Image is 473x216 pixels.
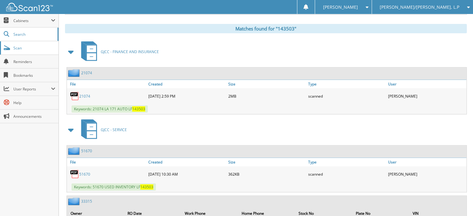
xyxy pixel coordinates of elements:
[387,90,466,102] div: [PERSON_NAME]
[227,90,307,102] div: 2MB
[13,73,55,78] span: Bookmarks
[77,39,159,64] a: GJCC - FINANCE AND INSURANCE
[13,86,51,92] span: User Reports
[68,147,81,155] img: folder2.png
[13,45,55,51] span: Scan
[101,127,127,132] span: GJCC - SERVICE
[13,114,55,119] span: Announcements
[68,197,81,205] img: folder2.png
[79,94,90,99] a: 21074
[307,80,387,88] a: Type
[79,172,90,177] a: 51670
[13,59,55,64] span: Reminders
[13,100,55,105] span: Help
[227,80,307,88] a: Size
[307,158,387,166] a: Type
[147,80,227,88] a: Created
[65,24,467,33] div: Matches found for "143503"
[147,168,227,180] div: [DATE] 10:30 AM
[77,117,127,142] a: GJCC - SERVICE
[70,91,79,101] img: PDF.png
[81,148,92,154] a: 51670
[227,158,307,166] a: Size
[387,80,466,88] a: User
[147,158,227,166] a: Created
[13,18,51,23] span: Cabinets
[72,105,148,113] span: Keywords: 21074 LA 171 AUTO LF
[67,158,147,166] a: File
[81,199,92,204] a: 33315
[307,90,387,102] div: scanned
[380,5,459,9] span: [PERSON_NAME]/[PERSON_NAME], L.P
[81,70,92,76] a: 21074
[132,106,145,112] span: 143503
[68,69,81,77] img: folder2.png
[387,158,466,166] a: User
[147,90,227,102] div: [DATE] 2:59 PM
[323,5,358,9] span: [PERSON_NAME]
[140,184,153,190] span: 143503
[307,168,387,180] div: scanned
[387,168,466,180] div: [PERSON_NAME]
[72,183,156,191] span: Keywords: 51670 USED INVENTORY LF
[227,168,307,180] div: 362KB
[67,80,147,88] a: File
[13,32,54,37] span: Search
[442,186,473,216] iframe: Chat Widget
[101,49,159,54] span: GJCC - FINANCE AND INSURANCE
[70,169,79,179] img: PDF.png
[6,3,53,11] img: scan123-logo-white.svg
